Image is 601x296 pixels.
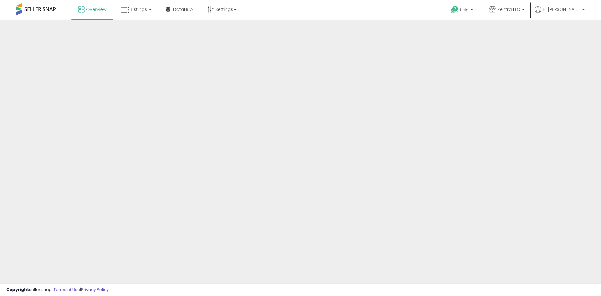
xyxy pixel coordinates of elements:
span: Listings [131,6,147,13]
span: Overview [86,6,106,13]
span: Zentra LLC [497,6,520,13]
span: DataHub [173,6,193,13]
span: Hi [PERSON_NAME] [543,6,580,13]
span: Help [460,7,469,13]
a: Hi [PERSON_NAME] [535,6,585,20]
a: Help [446,1,479,20]
i: Get Help [451,6,459,13]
